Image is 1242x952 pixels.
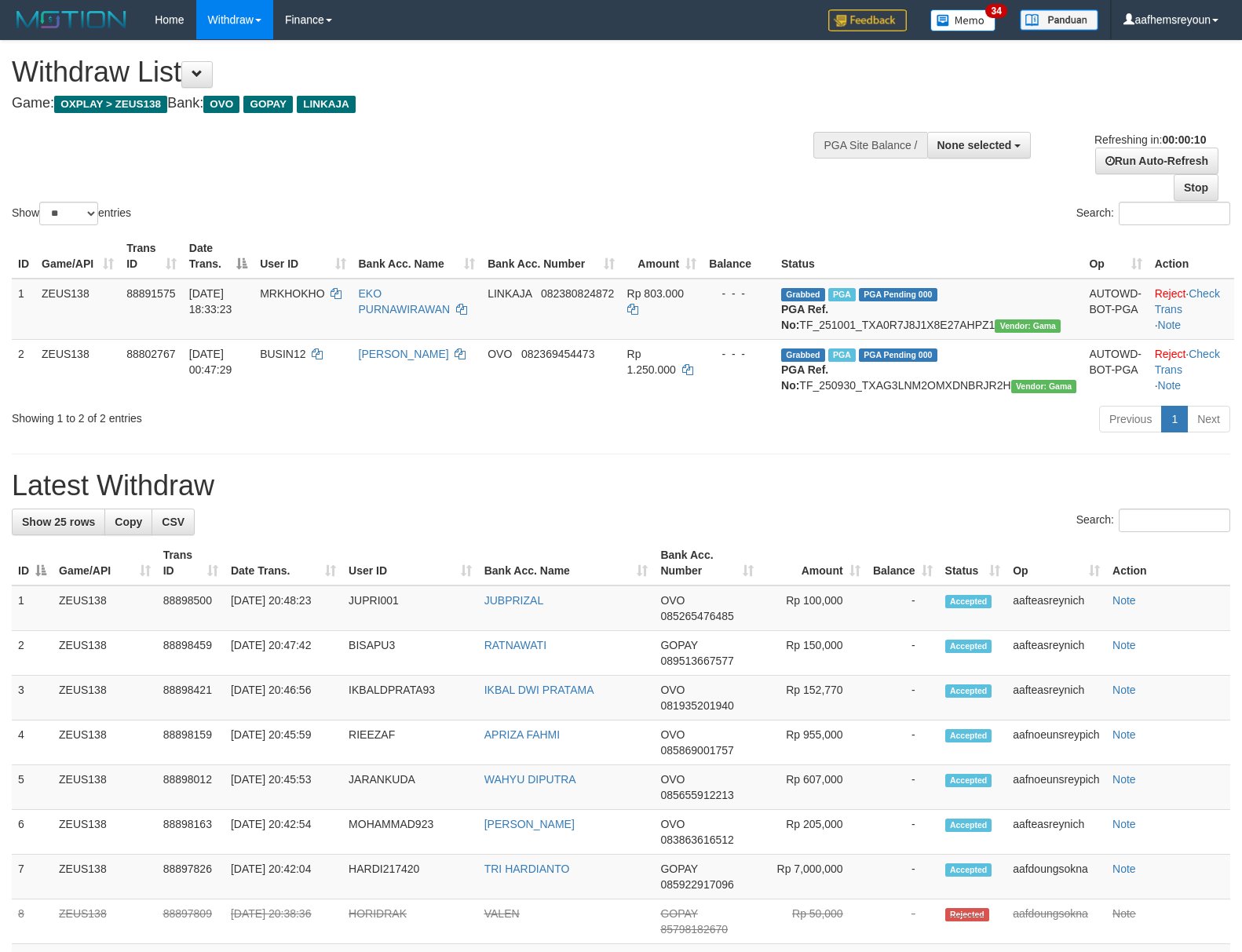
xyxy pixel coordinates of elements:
[760,810,867,855] td: Rp 205,000
[859,288,937,301] span: PGA Pending
[945,774,992,787] span: Accepted
[35,279,120,340] td: ZEUS138
[484,773,576,786] a: WAHYU DIPUTRA
[1112,818,1136,830] a: Note
[488,348,512,360] span: OVO
[1155,287,1186,300] a: Reject
[478,541,655,585] th: Bank Acc. Name: activate to sort column ascending
[260,287,324,300] span: MRKHOKHO
[1006,541,1106,585] th: Op: activate to sort column ascending
[660,728,685,741] span: OVO
[359,348,449,360] a: [PERSON_NAME]
[1083,339,1148,399] td: AUTOWD-BOT-PGA
[157,765,225,810] td: 88898012
[1158,379,1182,392] a: Note
[342,676,478,720] td: IKBALDPRATA93
[945,908,989,921] span: Rejected
[260,348,305,360] span: BUSIN12
[53,631,157,676] td: ZEUS138
[488,287,532,300] span: LINKAJA
[225,899,342,944] td: [DATE] 20:38:36
[760,765,867,810] td: Rp 607,000
[660,744,733,757] span: Copy 085869001757 to clipboard
[1006,855,1106,899] td: aafdoungsokna
[1112,639,1136,651] a: Note
[12,234,35,279] th: ID
[775,279,1083,340] td: TF_251001_TXA0R7J8J1X8E27AHPZ1
[12,470,1230,502] h1: Latest Withdraw
[1006,765,1106,810] td: aafnoeunsreypich
[225,855,342,899] td: [DATE] 20:42:04
[621,234,703,279] th: Amount: activate to sort column ascending
[120,234,183,279] th: Trans ID: activate to sort column ascending
[481,234,620,279] th: Bank Acc. Number: activate to sort column ascending
[254,234,352,279] th: User ID: activate to sort column ascending
[945,595,992,608] span: Accepted
[1112,863,1136,875] a: Note
[225,541,342,585] th: Date Trans.: activate to sort column ascending
[660,923,728,936] span: Copy 85798182670 to clipboard
[1149,234,1234,279] th: Action
[660,684,685,696] span: OVO
[484,684,594,696] a: IKBAL DWI PRATAMA
[660,863,697,875] span: GOPAY
[660,773,685,786] span: OVO
[189,348,232,376] span: [DATE] 00:47:29
[53,765,157,810] td: ZEUS138
[627,348,676,376] span: Rp 1.250.000
[1094,133,1206,146] span: Refreshing in:
[203,96,239,113] span: OVO
[1187,406,1230,432] a: Next
[1149,339,1234,399] td: · ·
[867,855,939,899] td: -
[1112,684,1136,696] a: Note
[1083,279,1148,340] td: AUTOWD-BOT-PGA
[53,810,157,855] td: ZEUS138
[12,279,35,340] td: 1
[157,541,225,585] th: Trans ID: activate to sort column ascending
[1106,541,1230,585] th: Action
[654,541,760,585] th: Bank Acc. Number: activate to sort column ascending
[781,363,828,392] b: PGA Ref. No:
[12,509,105,535] a: Show 25 rows
[1006,810,1106,855] td: aafteasreynich
[937,139,1012,151] span: None selected
[12,541,53,585] th: ID: activate to sort column descending
[342,541,478,585] th: User ID: activate to sort column ascending
[521,348,594,360] span: Copy 082369454473 to clipboard
[930,9,996,31] img: Button%20Memo.svg
[627,287,684,300] span: Rp 803.000
[1076,202,1230,225] label: Search:
[781,348,825,362] span: Grabbed
[660,699,733,712] span: Copy 081935201940 to clipboard
[660,878,733,891] span: Copy 085922917096 to clipboard
[157,855,225,899] td: 88897826
[859,348,937,362] span: PGA Pending
[189,287,232,316] span: [DATE] 18:33:23
[660,655,733,667] span: Copy 089513667577 to clipboard
[126,287,175,300] span: 88891575
[126,348,175,360] span: 88802767
[709,286,769,301] div: - - -
[183,234,254,279] th: Date Trans.: activate to sort column descending
[775,339,1083,399] td: TF_250930_TXAG3LNM2OMXDNBRJR2H
[1006,631,1106,676] td: aafteasreynich
[157,676,225,720] td: 88898421
[781,288,825,301] span: Grabbed
[152,509,195,535] a: CSV
[541,287,614,300] span: Copy 082380824872 to clipboard
[709,346,769,362] div: - - -
[660,610,733,622] span: Copy 085265476485 to clipboard
[985,4,1006,18] span: 34
[939,541,1007,585] th: Status: activate to sort column ascending
[484,818,575,830] a: [PERSON_NAME]
[39,202,98,225] select: Showentries
[1158,319,1182,331] a: Note
[12,899,53,944] td: 8
[1112,773,1136,786] a: Note
[342,855,478,899] td: HARDI217420
[225,765,342,810] td: [DATE] 20:45:53
[945,684,992,698] span: Accepted
[703,234,775,279] th: Balance
[53,585,157,631] td: ZEUS138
